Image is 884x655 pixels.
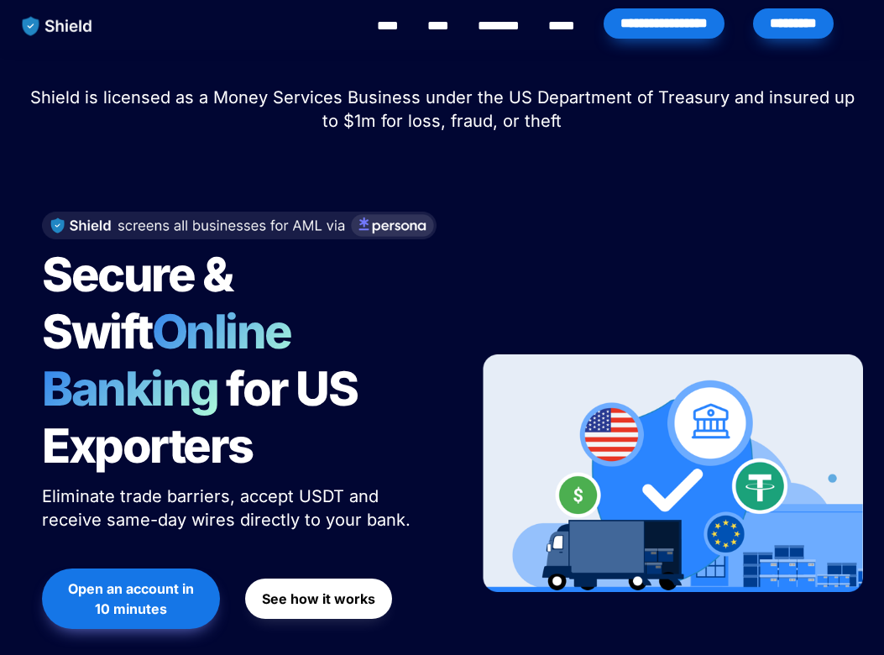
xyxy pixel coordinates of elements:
span: Secure & Swift [42,246,240,360]
button: Open an account in 10 minutes [42,569,220,629]
span: for US Exporters [42,360,365,474]
img: website logo [14,8,101,44]
a: Open an account in 10 minutes [42,560,220,637]
strong: Open an account in 10 minutes [68,580,197,617]
a: See how it works [245,570,392,627]
button: See how it works [245,579,392,619]
span: Eliminate trade barriers, accept USDT and receive same-day wires directly to your bank. [42,486,411,530]
span: Online Banking [42,303,308,417]
span: Shield is licensed as a Money Services Business under the US Department of Treasury and insured u... [30,87,860,131]
strong: See how it works [262,590,375,607]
